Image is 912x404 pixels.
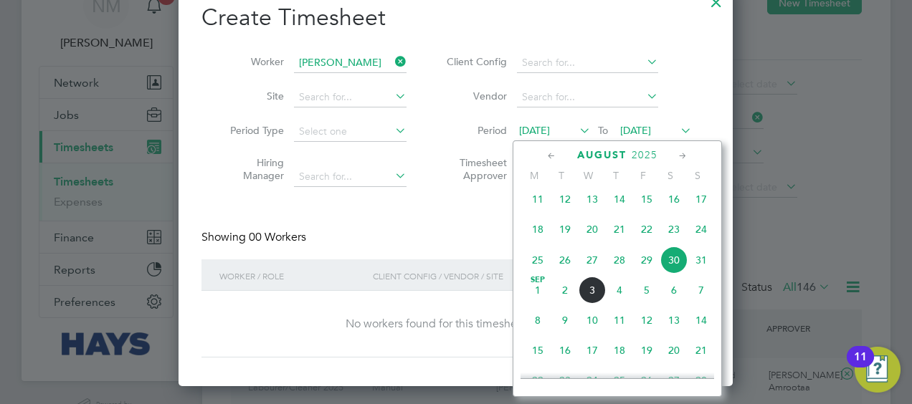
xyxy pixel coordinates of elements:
[551,337,579,364] span: 16
[633,367,660,394] span: 26
[216,317,695,332] div: No workers found for this timesheet period.
[524,216,551,243] span: 18
[633,246,660,274] span: 29
[521,169,548,182] span: M
[579,186,606,213] span: 13
[551,246,579,274] span: 26
[524,367,551,394] span: 22
[551,367,579,394] span: 23
[219,55,284,68] label: Worker
[519,124,550,137] span: [DATE]
[517,53,658,73] input: Search for...
[688,276,715,304] span: 7
[606,337,633,364] span: 18
[201,3,710,33] h2: Create Timesheet
[660,246,688,274] span: 30
[606,307,633,334] span: 11
[688,367,715,394] span: 28
[855,347,901,393] button: Open Resource Center, 11 new notifications
[594,121,612,140] span: To
[575,169,602,182] span: W
[579,337,606,364] span: 17
[660,367,688,394] span: 27
[551,186,579,213] span: 12
[633,186,660,213] span: 15
[684,169,711,182] span: S
[517,87,658,107] input: Search for...
[606,276,633,304] span: 4
[219,90,284,102] label: Site
[660,307,688,334] span: 13
[660,216,688,243] span: 23
[551,307,579,334] span: 9
[219,156,284,182] label: Hiring Manager
[524,337,551,364] span: 15
[551,276,579,304] span: 2
[524,276,551,304] span: 1
[249,230,306,244] span: 00 Workers
[548,169,575,182] span: T
[633,307,660,334] span: 12
[442,90,507,102] label: Vendor
[660,337,688,364] span: 20
[657,169,684,182] span: S
[606,186,633,213] span: 14
[294,122,407,142] input: Select one
[630,169,657,182] span: F
[688,216,715,243] span: 24
[606,216,633,243] span: 21
[577,149,627,161] span: August
[688,246,715,274] span: 31
[688,186,715,213] span: 17
[524,276,551,284] span: Sep
[579,246,606,274] span: 27
[633,337,660,364] span: 19
[219,124,284,137] label: Period Type
[524,246,551,274] span: 25
[579,216,606,243] span: 20
[620,124,651,137] span: [DATE]
[294,167,407,187] input: Search for...
[606,367,633,394] span: 25
[660,276,688,304] span: 6
[632,149,657,161] span: 2025
[294,87,407,107] input: Search for...
[579,367,606,394] span: 24
[606,246,633,274] span: 28
[660,186,688,213] span: 16
[442,55,507,68] label: Client Config
[294,53,407,73] input: Search for...
[216,259,369,292] div: Worker / Role
[551,216,579,243] span: 19
[633,276,660,304] span: 5
[201,230,309,245] div: Showing
[688,307,715,334] span: 14
[579,307,606,334] span: 10
[524,307,551,334] span: 8
[602,169,630,182] span: T
[579,276,606,304] span: 3
[442,124,507,137] label: Period
[854,357,867,375] div: 11
[688,337,715,364] span: 21
[369,259,599,292] div: Client Config / Vendor / Site
[442,156,507,182] label: Timesheet Approver
[633,216,660,243] span: 22
[524,186,551,213] span: 11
